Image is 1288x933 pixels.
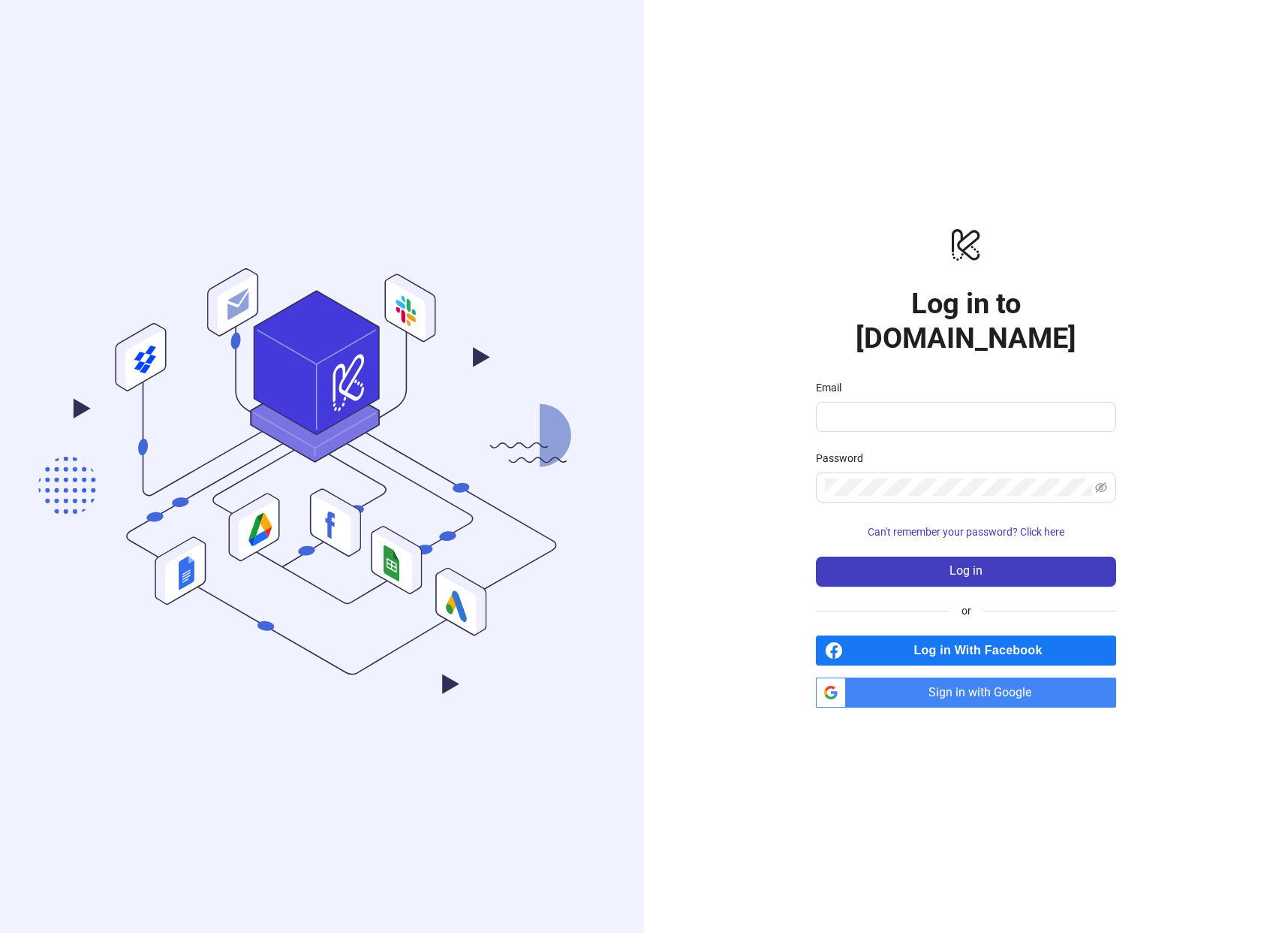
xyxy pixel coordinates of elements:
[816,450,873,466] label: Password
[816,557,1116,587] button: Log in
[825,479,1092,497] input: Password
[816,286,1116,355] h1: Log in to [DOMAIN_NAME]
[949,602,983,619] span: or
[816,521,1116,545] button: Can't remember your password? Click here
[852,678,1116,708] span: Sign in with Google
[1095,482,1107,494] span: eye-invisible
[816,678,1116,708] a: Sign in with Google
[816,526,1116,538] a: Can't remember your password? Click here
[816,379,851,396] label: Email
[825,408,1104,426] input: Email
[849,636,1116,666] span: Log in With Facebook
[949,564,983,578] span: Log in
[816,636,1116,666] a: Log in With Facebook
[868,526,1064,538] span: Can't remember your password? Click here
